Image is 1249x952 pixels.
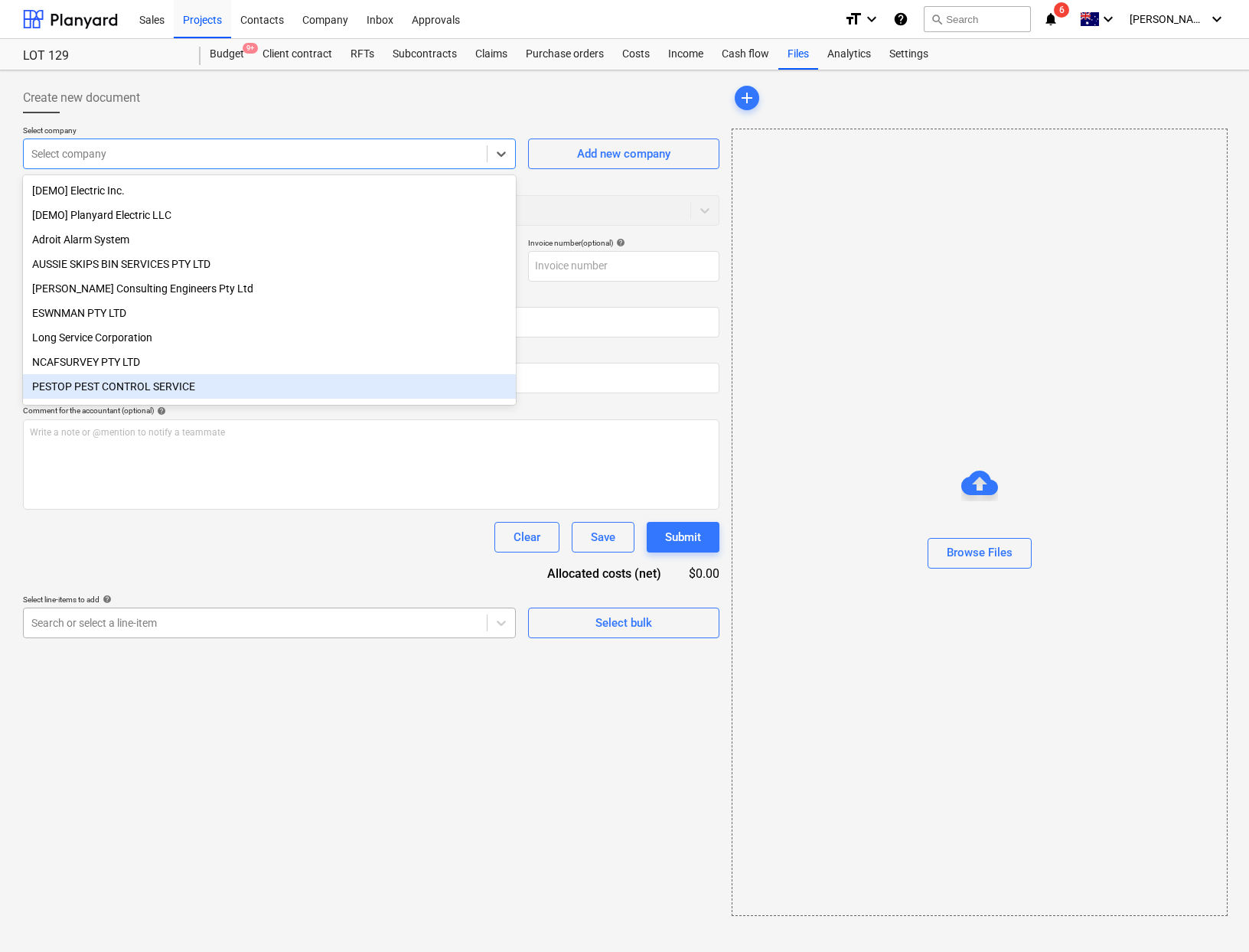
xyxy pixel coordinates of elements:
input: Invoice number [528,251,719,282]
button: Submit [647,522,719,553]
button: Select bulk [528,608,719,638]
button: Search [924,6,1031,32]
div: [DEMO] Electric Inc. [23,178,516,203]
span: 6 [1054,2,1069,18]
span: Create new document [23,89,140,107]
span: [PERSON_NAME] [1130,13,1206,25]
div: Select bulk [595,613,652,633]
i: keyboard_arrow_down [863,10,881,28]
button: Save [572,522,634,553]
div: Submit [665,527,701,547]
a: Budget9+ [201,39,253,70]
div: Pop Link Pty Ltd [23,399,516,423]
div: Comment for the accountant (optional) [23,406,719,416]
a: Cash flow [713,39,778,70]
div: Browse Files [947,543,1013,562]
i: format_size [844,10,863,28]
div: Clear [514,527,540,547]
a: Costs [613,39,659,70]
button: Add new company [528,139,719,169]
div: Due date [377,294,719,304]
span: help [154,406,166,416]
a: Files [778,39,818,70]
div: $0.00 [686,565,719,582]
i: keyboard_arrow_down [1208,10,1226,28]
div: Cates Consulting Engineers Pty Ltd [23,276,516,301]
a: Income [659,39,713,70]
div: Add new company [577,144,670,164]
p: Select company [23,126,516,139]
a: Claims [466,39,517,70]
div: Save [591,527,615,547]
div: Budget [201,39,253,70]
a: Purchase orders [517,39,613,70]
span: add [738,89,756,107]
div: LOT 129 [23,48,182,64]
div: Invoice number (optional) [528,238,719,248]
span: help [613,238,625,247]
div: Select line-items to add [23,595,516,605]
div: NCAFSURVEY PTY LTD [23,350,516,374]
button: Browse Files [928,538,1032,569]
div: Allocated costs (net) [520,565,686,582]
a: Analytics [818,39,880,70]
div: [DEMO] Planyard Electric LLC [23,203,516,227]
a: Subcontracts [383,39,466,70]
span: search [931,13,943,25]
i: keyboard_arrow_down [1099,10,1117,28]
span: 9+ [243,43,258,54]
iframe: Chat Widget [1172,879,1249,952]
div: 聊天小组件 [1172,879,1249,952]
div: ESWNMAN PTY LTD [23,301,516,325]
button: Clear [494,522,559,553]
div: AUSSIE SKIPS BIN SERVICES PTY LTD [23,252,516,276]
i: Knowledge base [893,10,908,28]
div: Adroit Alarm System [23,227,516,252]
div: Long Service Corporation [23,325,516,350]
span: help [99,595,112,604]
div: [PERSON_NAME] Consulting Engineers Pty Ltd [23,276,516,301]
a: Settings [880,39,938,70]
i: notifications [1043,10,1058,28]
input: Due date not specified [377,307,719,337]
a: RFTs [341,39,383,70]
a: Client contract [253,39,341,70]
div: PESTOP PEST CONTROL SERVICE [23,374,516,399]
div: Browse Files [732,129,1228,916]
